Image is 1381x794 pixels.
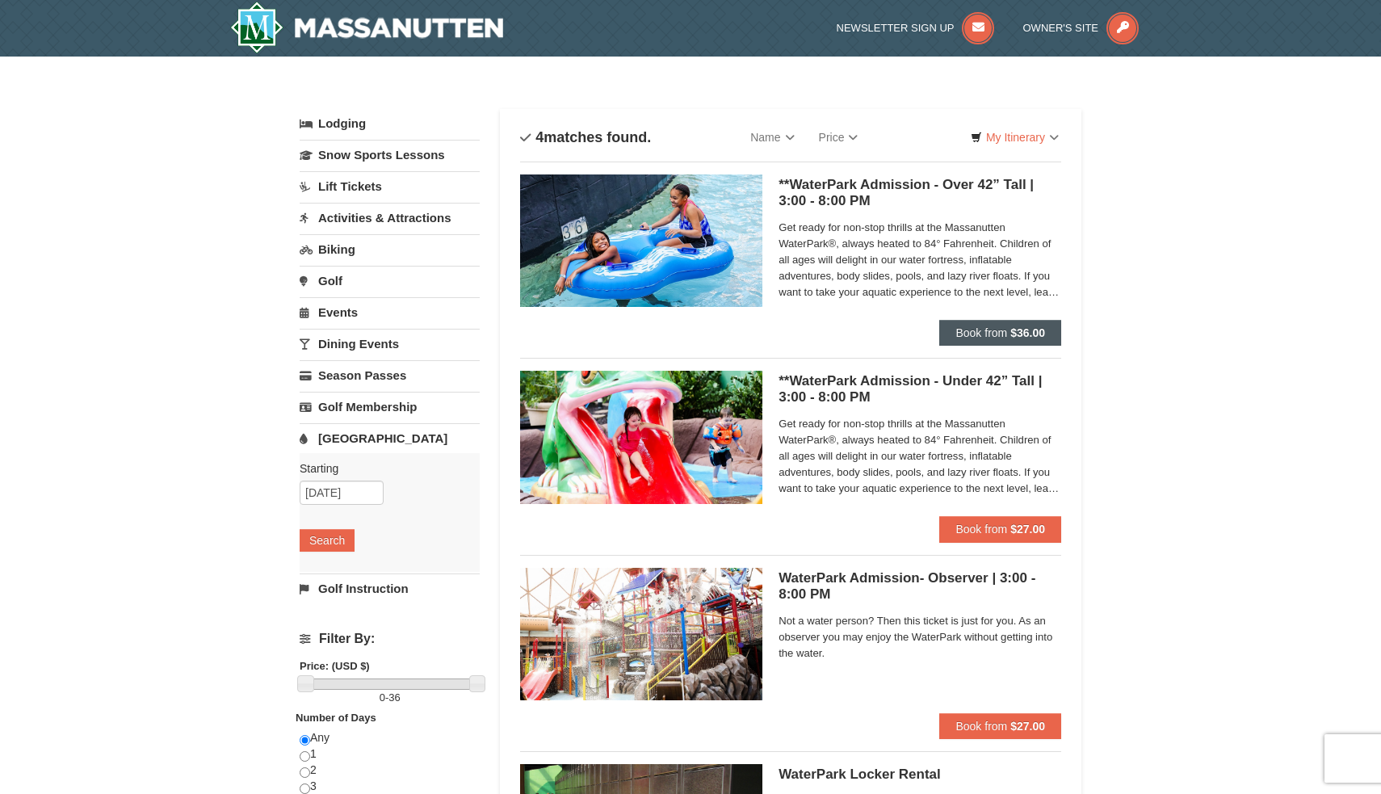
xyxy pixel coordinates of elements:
[300,171,480,201] a: Lift Tickets
[296,712,376,724] strong: Number of Days
[1010,720,1045,733] strong: $27.00
[300,660,370,672] strong: Price: (USD $)
[520,371,762,503] img: 6619917-1062-d161e022.jpg
[1010,326,1045,339] strong: $36.00
[939,713,1061,739] button: Book from $27.00
[300,529,355,552] button: Search
[300,460,468,477] label: Starting
[300,690,480,706] label: -
[779,373,1061,405] h5: **WaterPark Admission - Under 42” Tall | 3:00 - 8:00 PM
[955,523,1007,536] span: Book from
[300,234,480,264] a: Biking
[779,416,1061,497] span: Get ready for non-stop thrills at the Massanutten WaterPark®, always heated to 84° Fahrenheit. Ch...
[300,140,480,170] a: Snow Sports Lessons
[300,109,480,138] a: Lodging
[535,129,544,145] span: 4
[1010,523,1045,536] strong: $27.00
[779,767,1061,783] h5: WaterPark Locker Rental
[779,613,1061,662] span: Not a water person? Then this ticket is just for you. As an observer you may enjoy the WaterPark ...
[230,2,503,53] a: Massanutten Resort
[300,392,480,422] a: Golf Membership
[955,720,1007,733] span: Book from
[300,203,480,233] a: Activities & Attractions
[779,177,1061,209] h5: **WaterPark Admission - Over 42” Tall | 3:00 - 8:00 PM
[939,320,1061,346] button: Book from $36.00
[300,573,480,603] a: Golf Instruction
[1023,22,1140,34] a: Owner's Site
[837,22,955,34] span: Newsletter Sign Up
[807,121,871,153] a: Price
[520,568,762,700] img: 6619917-1066-60f46fa6.jpg
[939,516,1061,542] button: Book from $27.00
[779,220,1061,300] span: Get ready for non-stop thrills at the Massanutten WaterPark®, always heated to 84° Fahrenheit. Ch...
[230,2,503,53] img: Massanutten Resort Logo
[1023,22,1099,34] span: Owner's Site
[738,121,806,153] a: Name
[300,632,480,646] h4: Filter By:
[300,266,480,296] a: Golf
[520,174,762,307] img: 6619917-1058-293f39d8.jpg
[955,326,1007,339] span: Book from
[380,691,385,704] span: 0
[837,22,995,34] a: Newsletter Sign Up
[300,297,480,327] a: Events
[960,125,1069,149] a: My Itinerary
[520,129,651,145] h4: matches found.
[388,691,400,704] span: 36
[779,570,1061,603] h5: WaterPark Admission- Observer | 3:00 - 8:00 PM
[300,360,480,390] a: Season Passes
[300,423,480,453] a: [GEOGRAPHIC_DATA]
[300,329,480,359] a: Dining Events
